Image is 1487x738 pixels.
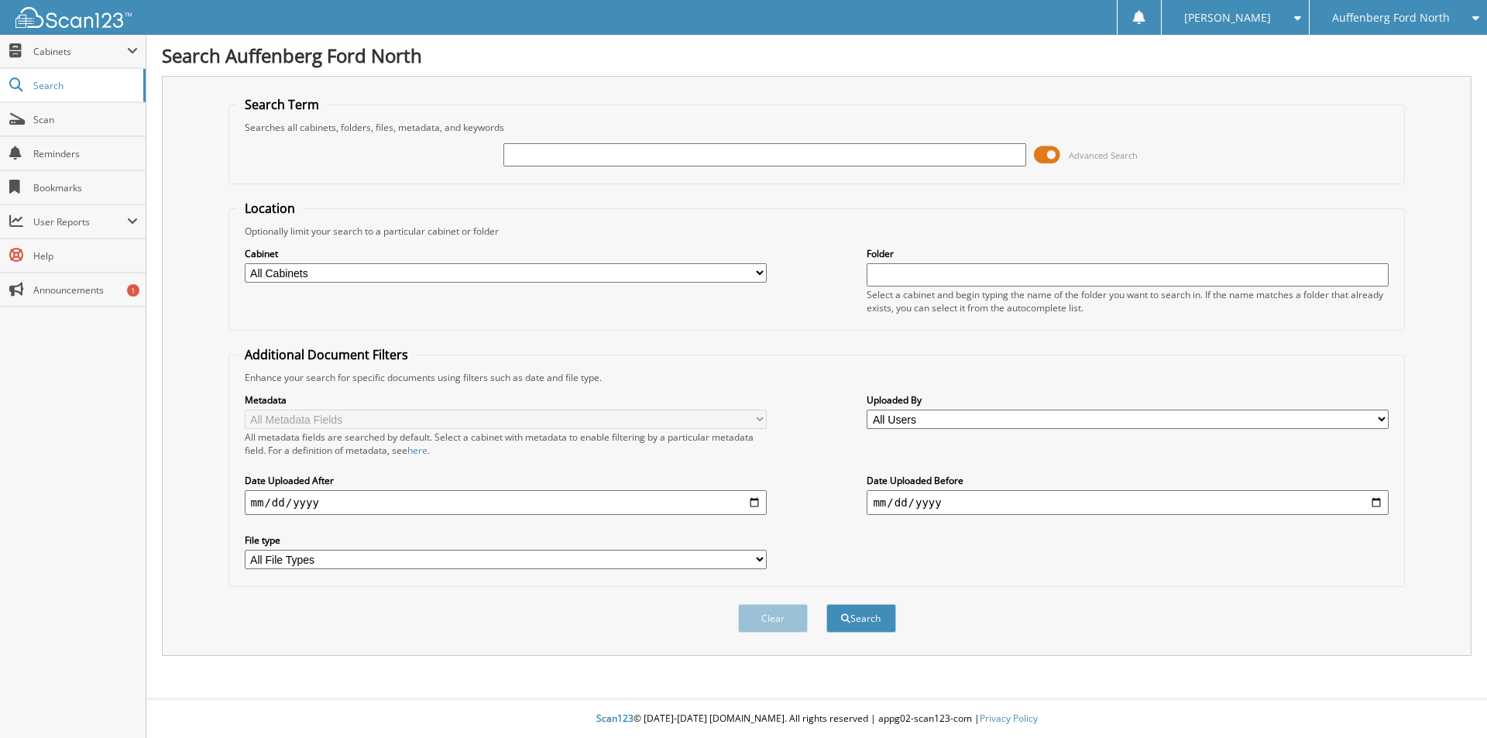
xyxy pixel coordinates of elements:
img: scan123-logo-white.svg [15,7,132,28]
span: Help [33,249,138,263]
legend: Location [237,200,303,217]
input: start [245,490,767,515]
span: Bookmarks [33,181,138,194]
label: Uploaded By [867,393,1389,407]
span: Search [33,79,136,92]
label: Folder [867,247,1389,260]
input: end [867,490,1389,515]
span: Auffenberg Ford North [1332,13,1450,22]
h1: Search Auffenberg Ford North [162,43,1472,68]
a: here [407,444,428,457]
label: Metadata [245,393,767,407]
span: Reminders [33,147,138,160]
label: File type [245,534,767,547]
span: Cabinets [33,45,127,58]
span: Advanced Search [1069,149,1138,161]
label: Cabinet [245,247,767,260]
label: Date Uploaded Before [867,474,1389,487]
legend: Additional Document Filters [237,346,416,363]
div: © [DATE]-[DATE] [DOMAIN_NAME]. All rights reserved | appg02-scan123-com | [146,700,1487,738]
label: Date Uploaded After [245,474,767,487]
div: Searches all cabinets, folders, files, metadata, and keywords [237,121,1397,134]
span: User Reports [33,215,127,228]
div: All metadata fields are searched by default. Select a cabinet with metadata to enable filtering b... [245,431,767,457]
a: Privacy Policy [980,712,1038,725]
div: Select a cabinet and begin typing the name of the folder you want to search in. If the name match... [867,288,1389,314]
button: Clear [738,604,808,633]
span: Scan123 [596,712,634,725]
div: Optionally limit your search to a particular cabinet or folder [237,225,1397,238]
span: Announcements [33,283,138,297]
button: Search [826,604,896,633]
div: Enhance your search for specific documents using filters such as date and file type. [237,371,1397,384]
span: [PERSON_NAME] [1184,13,1271,22]
span: Scan [33,113,138,126]
div: 1 [127,284,139,297]
legend: Search Term [237,96,327,113]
